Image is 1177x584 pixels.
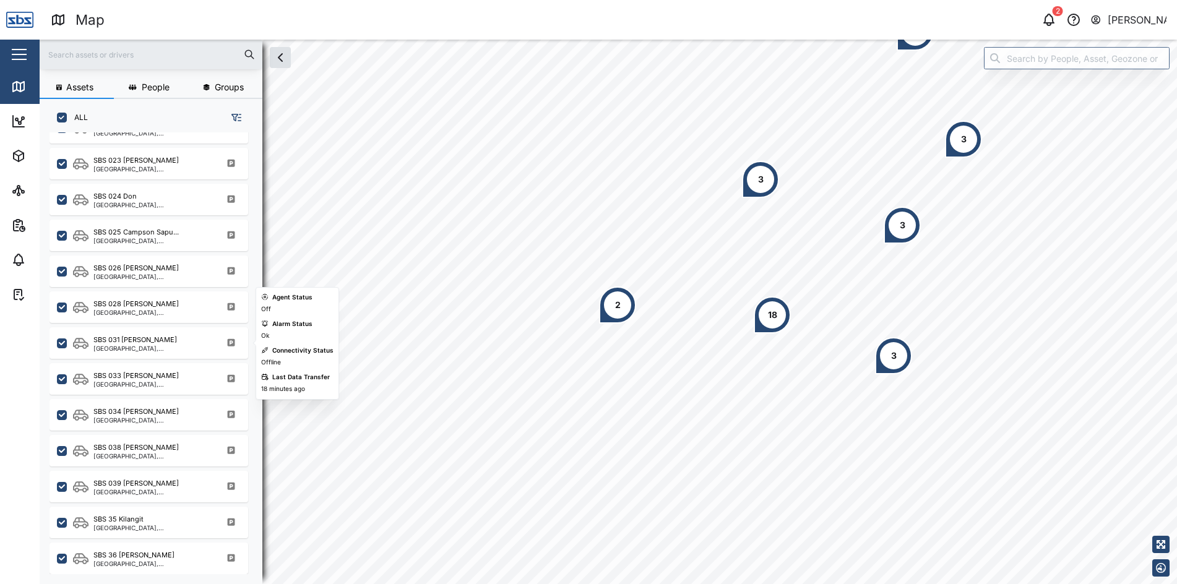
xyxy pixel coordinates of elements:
div: [GEOGRAPHIC_DATA], [GEOGRAPHIC_DATA] [93,381,212,387]
div: SBS 023 [PERSON_NAME] [93,155,179,166]
div: SBS 35 Kilangit [93,514,144,525]
div: Map [32,80,60,93]
div: Map marker [884,207,921,244]
div: Agent Status [272,293,313,303]
div: SBS 039 [PERSON_NAME] [93,478,179,489]
div: Alarm Status [272,319,313,329]
div: Dashboard [32,114,88,128]
div: [GEOGRAPHIC_DATA], [GEOGRAPHIC_DATA] [93,345,212,351]
div: [GEOGRAPHIC_DATA], [GEOGRAPHIC_DATA] [93,453,212,459]
div: 18 [768,308,777,322]
div: SBS 034 [PERSON_NAME] [93,406,179,417]
div: SBS 033 [PERSON_NAME] [93,371,179,381]
div: Map marker [599,286,636,324]
div: [GEOGRAPHIC_DATA], [GEOGRAPHIC_DATA] [93,238,212,244]
div: SBS 028 [PERSON_NAME] [93,299,179,309]
div: [GEOGRAPHIC_DATA], [GEOGRAPHIC_DATA] [93,273,212,280]
div: 3 [758,173,764,186]
div: 3 [900,218,905,232]
div: SBS 36 [PERSON_NAME] [93,550,175,560]
span: Groups [215,83,244,92]
div: Sites [32,184,62,197]
div: [GEOGRAPHIC_DATA], [GEOGRAPHIC_DATA] [93,489,212,495]
input: Search by People, Asset, Geozone or Place [984,47,1170,69]
div: [GEOGRAPHIC_DATA], [GEOGRAPHIC_DATA] [93,166,212,172]
div: Tasks [32,288,66,301]
div: Reports [32,218,74,232]
div: [GEOGRAPHIC_DATA], [GEOGRAPHIC_DATA] [93,417,212,423]
div: [GEOGRAPHIC_DATA], [GEOGRAPHIC_DATA] [93,130,212,136]
img: Main Logo [6,6,33,33]
div: [GEOGRAPHIC_DATA], [GEOGRAPHIC_DATA] [93,309,212,316]
div: 2 [1053,6,1063,16]
canvas: Map [40,40,1177,584]
div: Map marker [875,337,912,374]
div: [GEOGRAPHIC_DATA], [GEOGRAPHIC_DATA] [93,560,212,567]
div: grid [50,132,262,574]
div: Map marker [754,296,791,333]
div: Off [261,304,271,314]
span: People [142,83,170,92]
div: 2 [615,298,621,312]
div: Map [75,9,105,31]
div: [GEOGRAPHIC_DATA], [GEOGRAPHIC_DATA] [93,202,212,208]
div: SBS 025 Campson Sapu... [93,227,179,238]
span: Assets [66,83,93,92]
label: ALL [67,113,88,122]
div: SBS 024 Don [93,191,137,202]
div: 3 [961,132,967,146]
div: Map marker [742,161,779,198]
div: SBS 031 [PERSON_NAME] [93,335,177,345]
div: SBS 026 [PERSON_NAME] [93,263,179,273]
div: Alarms [32,253,71,267]
div: SBS 038 [PERSON_NAME] [93,442,179,453]
input: Search assets or drivers [47,45,255,64]
div: 3 [891,349,897,363]
div: [GEOGRAPHIC_DATA], [GEOGRAPHIC_DATA] [93,525,212,531]
div: Assets [32,149,71,163]
div: Map marker [945,121,982,158]
button: [PERSON_NAME] [1090,11,1167,28]
div: [PERSON_NAME] [1108,12,1167,28]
